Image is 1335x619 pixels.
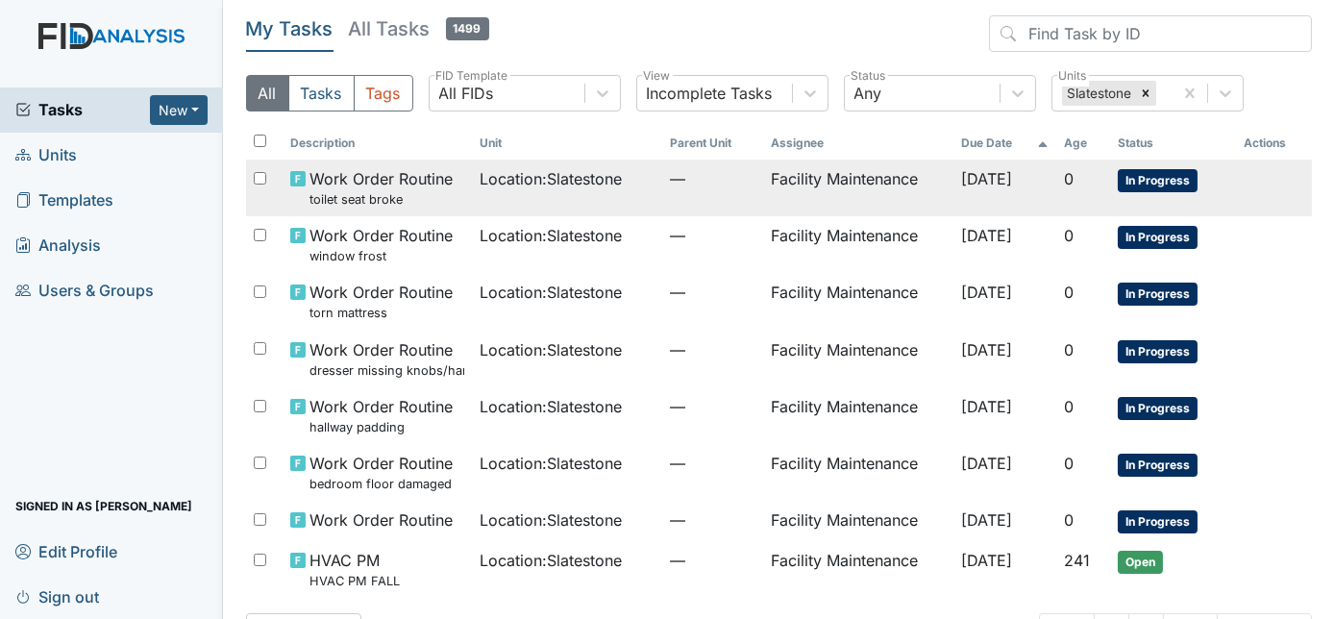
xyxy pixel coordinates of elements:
span: — [670,224,755,247]
div: Type filter [246,75,413,111]
th: Toggle SortBy [472,127,662,160]
th: Toggle SortBy [953,127,1056,160]
span: Location : Slatestone [480,508,622,532]
td: Facility Maintenance [763,444,953,501]
span: Sign out [15,582,99,611]
span: 0 [1064,226,1074,245]
small: bedroom floor damaged [309,475,453,493]
th: Toggle SortBy [662,127,763,160]
button: Tasks [288,75,355,111]
span: [DATE] [961,551,1012,570]
span: 0 [1064,510,1074,530]
small: window frost [309,247,453,265]
span: HVAC PM HVAC PM FALL [309,549,400,590]
span: 241 [1064,551,1090,570]
td: Facility Maintenance [763,160,953,216]
span: — [670,395,755,418]
th: Toggle SortBy [1056,127,1111,160]
span: Work Order Routine toilet seat broke [309,167,453,209]
span: 0 [1064,340,1074,359]
span: 1499 [446,17,489,40]
span: Analysis [15,231,101,260]
span: In Progress [1118,397,1198,420]
input: Find Task by ID [989,15,1312,52]
span: — [670,549,755,572]
span: In Progress [1118,283,1198,306]
button: All [246,75,289,111]
div: Incomplete Tasks [647,82,773,105]
span: [DATE] [961,340,1012,359]
small: HVAC PM FALL [309,572,400,590]
span: 0 [1064,169,1074,188]
span: — [670,508,755,532]
span: Work Order Routine hallway padding [309,395,453,436]
td: Facility Maintenance [763,387,953,444]
span: Location : Slatestone [480,281,622,304]
h5: My Tasks [246,15,334,42]
th: Actions [1236,127,1312,160]
td: Facility Maintenance [763,501,953,541]
span: [DATE] [961,510,1012,530]
input: Toggle All Rows Selected [254,135,266,147]
span: — [670,281,755,304]
th: Toggle SortBy [1110,127,1235,160]
small: dresser missing knobs/handles [309,361,465,380]
span: [DATE] [961,169,1012,188]
span: Location : Slatestone [480,224,622,247]
span: Location : Slatestone [480,452,622,475]
a: Tasks [15,98,150,121]
span: Open [1118,551,1163,574]
span: Location : Slatestone [480,167,622,190]
span: Work Order Routine dresser missing knobs/handles [309,338,465,380]
span: Work Order Routine [309,508,453,532]
span: In Progress [1118,169,1198,192]
span: Users & Groups [15,276,154,306]
span: Edit Profile [15,536,117,566]
span: 0 [1064,397,1074,416]
span: 0 [1064,454,1074,473]
span: Location : Slatestone [480,338,622,361]
td: Facility Maintenance [763,273,953,330]
span: — [670,452,755,475]
th: Toggle SortBy [283,127,473,160]
span: Work Order Routine window frost [309,224,453,265]
span: Location : Slatestone [480,395,622,418]
span: [DATE] [961,283,1012,302]
small: torn mattress [309,304,453,322]
span: Work Order Routine bedroom floor damaged [309,452,453,493]
div: Slatestone [1062,81,1135,106]
td: Facility Maintenance [763,331,953,387]
span: [DATE] [961,226,1012,245]
span: Units [15,140,77,170]
td: Facility Maintenance [763,541,953,598]
div: Any [854,82,882,105]
span: Templates [15,186,113,215]
span: Location : Slatestone [480,549,622,572]
button: Tags [354,75,413,111]
span: In Progress [1118,510,1198,533]
button: New [150,95,208,125]
span: [DATE] [961,397,1012,416]
div: All FIDs [439,82,494,105]
small: toilet seat broke [309,190,453,209]
h5: All Tasks [349,15,489,42]
span: 0 [1064,283,1074,302]
span: [DATE] [961,454,1012,473]
span: In Progress [1118,454,1198,477]
span: — [670,167,755,190]
span: Signed in as [PERSON_NAME] [15,491,192,521]
th: Assignee [763,127,953,160]
span: In Progress [1118,226,1198,249]
span: Work Order Routine torn mattress [309,281,453,322]
span: In Progress [1118,340,1198,363]
small: hallway padding [309,418,453,436]
td: Facility Maintenance [763,216,953,273]
span: — [670,338,755,361]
